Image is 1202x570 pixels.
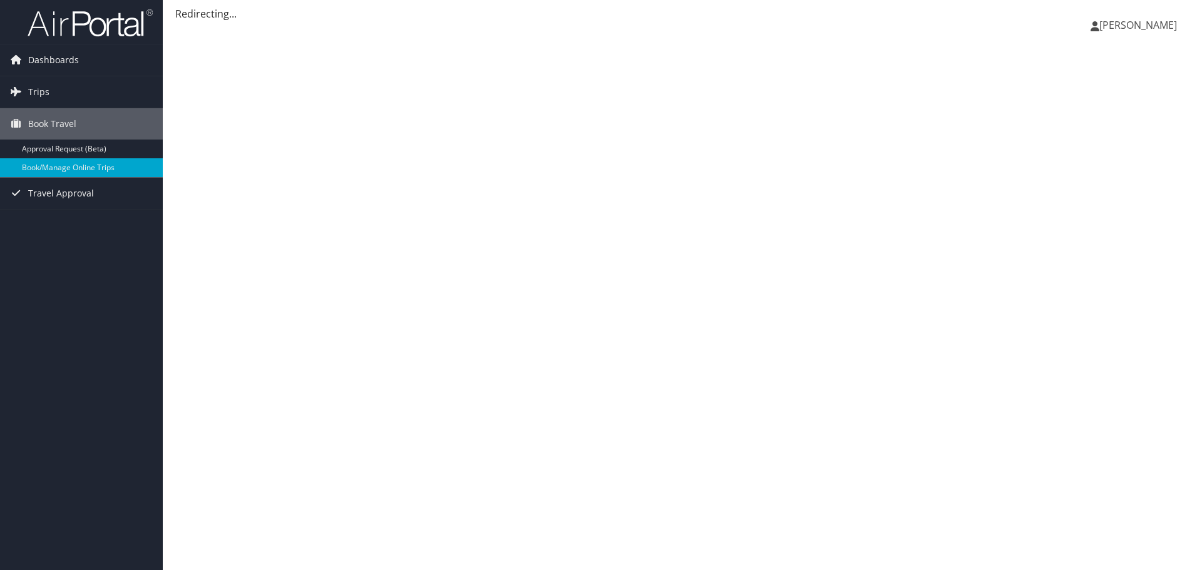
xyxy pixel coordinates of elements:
[28,76,49,108] span: Trips
[175,6,1189,21] div: Redirecting...
[28,8,153,38] img: airportal-logo.png
[28,178,94,209] span: Travel Approval
[28,108,76,140] span: Book Travel
[1099,18,1177,32] span: [PERSON_NAME]
[1091,6,1189,44] a: [PERSON_NAME]
[28,44,79,76] span: Dashboards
